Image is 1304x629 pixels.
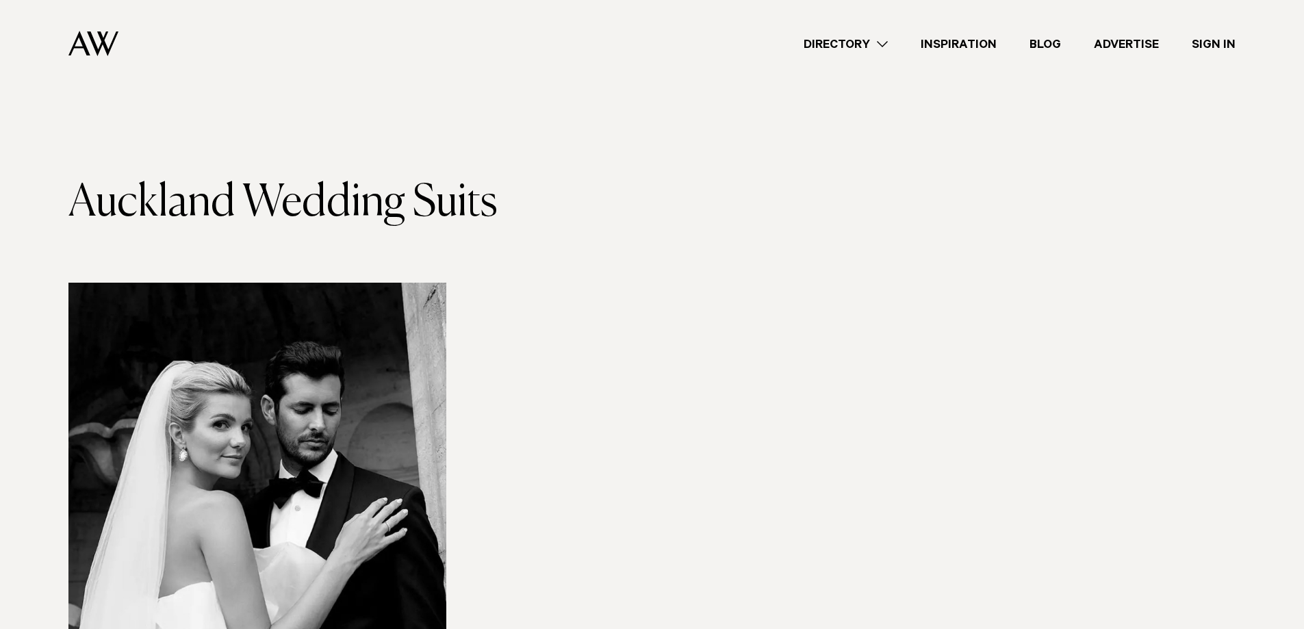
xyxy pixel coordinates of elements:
[68,31,118,56] img: Auckland Weddings Logo
[787,35,904,53] a: Directory
[1013,35,1077,53] a: Blog
[904,35,1013,53] a: Inspiration
[1077,35,1175,53] a: Advertise
[1175,35,1252,53] a: Sign In
[68,179,652,228] h1: Auckland Wedding Suits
